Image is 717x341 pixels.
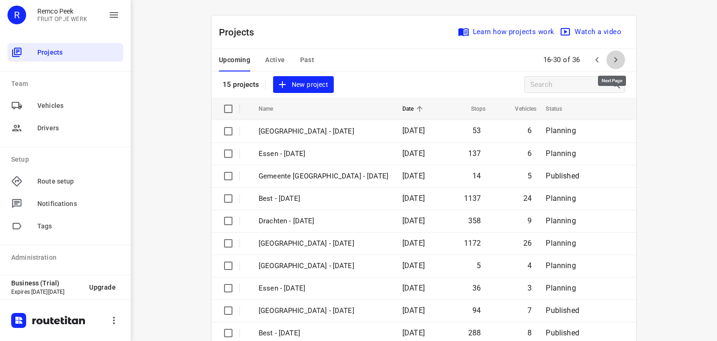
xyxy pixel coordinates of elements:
span: Vehicles [503,103,536,114]
p: Drachten - Wednesday [259,216,388,227]
span: Planning [546,239,576,248]
span: 6 [527,149,532,158]
span: Published [546,306,579,315]
p: Gemeente Rotterdam - Wednesday [259,171,388,182]
span: 1137 [464,194,481,203]
span: Status [546,103,574,114]
div: Apps [7,270,123,289]
span: [DATE] [402,239,425,248]
span: Tags [37,221,119,231]
span: Apps [37,275,119,284]
span: 16-30 of 36 [540,50,584,70]
p: Essen - Tuesday [259,283,388,294]
div: Notifications [7,194,123,213]
p: Zwolle - Wednesday [259,238,388,249]
span: 5 [527,171,532,180]
span: [DATE] [402,328,425,337]
div: Projects [7,43,123,62]
p: Antwerpen - Wednesday [259,126,388,137]
span: 1172 [464,239,481,248]
span: 358 [468,216,481,225]
span: [DATE] [402,126,425,135]
span: [DATE] [402,284,425,292]
span: Published [546,328,579,337]
p: Setup [11,155,123,164]
span: 94 [472,306,481,315]
span: 7 [527,306,532,315]
span: 3 [527,284,532,292]
div: Tags [7,217,123,235]
input: Search projects [530,78,611,92]
span: Vehicles [37,101,119,111]
p: Projects [219,25,262,39]
p: Remco Peek [37,7,87,15]
div: Drivers [7,119,123,137]
span: Upgrade [89,284,116,291]
span: 8 [527,328,532,337]
span: Past [300,54,315,66]
span: Upcoming [219,54,250,66]
span: 5 [477,261,481,270]
span: Planning [546,216,576,225]
span: Planning [546,126,576,135]
div: Search [611,79,625,90]
button: New project [273,76,334,93]
div: R [7,6,26,24]
span: Planning [546,284,576,292]
span: [DATE] [402,171,425,180]
p: Gemeente Rotterdam - Tuesday [259,305,388,316]
span: [DATE] [402,194,425,203]
span: 6 [527,126,532,135]
p: Best - Tuesday [259,328,388,339]
span: 36 [472,284,481,292]
span: 137 [468,149,481,158]
span: [DATE] [402,261,425,270]
span: Planning [546,194,576,203]
span: Planning [546,261,576,270]
p: Team [11,79,123,89]
span: Drivers [37,123,119,133]
span: New project [279,79,328,91]
span: Active [265,54,285,66]
p: Best - Wednesday [259,193,388,204]
span: 9 [527,216,532,225]
p: Administration [11,253,123,263]
span: [DATE] [402,149,425,158]
span: Date [402,103,426,114]
p: 15 projects [223,80,260,89]
span: [DATE] [402,306,425,315]
p: Expires [DATE][DATE] [11,289,82,295]
span: Stops [459,103,486,114]
span: 26 [523,239,532,248]
span: 53 [472,126,481,135]
span: Route setup [37,177,119,186]
span: Published [546,171,579,180]
span: Notifications [37,199,119,209]
div: Route setup [7,172,123,191]
p: Business (Trial) [11,279,82,287]
p: Essen - Wednesday [259,149,388,159]
span: Name [259,103,286,114]
p: FRUIT OP JE WERK [37,16,87,22]
span: 4 [527,261,532,270]
span: [DATE] [402,216,425,225]
p: Antwerpen - Tuesday [259,261,388,271]
span: 14 [472,171,481,180]
span: Projects [37,48,119,57]
div: Vehicles [7,96,123,115]
span: 288 [468,328,481,337]
span: Previous Page [588,50,606,69]
span: Planning [546,149,576,158]
span: 24 [523,194,532,203]
button: Upgrade [82,279,123,296]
